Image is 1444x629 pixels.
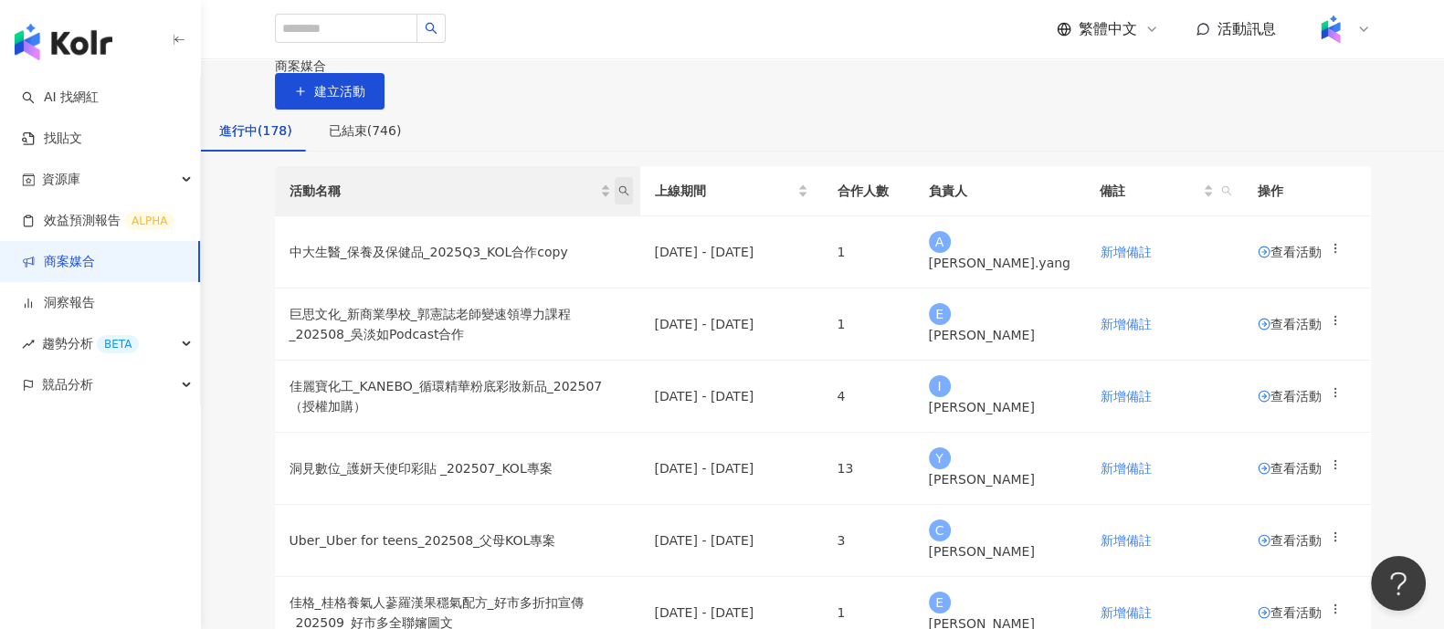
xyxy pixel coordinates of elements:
[1371,556,1426,611] iframe: Help Scout Beacon - Open
[425,22,437,35] span: search
[329,121,402,141] div: 已結束(746)
[275,73,385,110] button: 建立活動
[1085,166,1243,216] th: 備註
[1258,533,1322,548] a: 查看活動
[1258,534,1322,547] span: 查看活動
[929,541,1070,561] div: [PERSON_NAME]
[640,505,823,577] td: [DATE] - [DATE]
[275,216,640,288] td: 中大生醫_保養及保健品_2025Q3_KOL合作copy
[1217,177,1236,204] span: search
[929,253,1070,273] div: [PERSON_NAME].yang
[1258,606,1322,619] span: 查看活動
[314,84,365,99] span: 建立活動
[290,181,596,201] span: 活動名稱
[1313,12,1348,47] img: Kolr%20app%20icon%20%281%29.png
[1101,461,1152,476] span: 新增備註
[935,304,943,324] span: E
[823,433,914,505] td: 13
[1258,246,1322,258] span: 查看活動
[935,232,944,252] span: A
[275,84,385,99] a: 建立活動
[1258,245,1322,259] a: 查看活動
[1100,522,1153,559] button: 新增備註
[1243,166,1371,216] th: 操作
[1258,317,1322,331] a: 查看活動
[1258,389,1322,404] a: 查看活動
[914,166,1085,216] th: 負責人
[1217,20,1276,37] span: 活動訊息
[640,433,823,505] td: [DATE] - [DATE]
[618,185,629,196] span: search
[1258,605,1322,620] a: 查看活動
[1101,245,1152,259] span: 新增備註
[22,212,174,230] a: 效益預測報告ALPHA
[1100,234,1153,270] button: 新增備註
[1101,605,1152,620] span: 新增備註
[1101,317,1152,331] span: 新增備註
[275,433,640,505] td: 洞⾒數位_護妍天使印彩貼 _202507_KOL專案
[22,338,35,351] span: rise
[275,166,640,216] th: 活動名稱
[275,288,640,361] td: 巨思文化_新商業學校_郭憲誌老師變速領導力課程_202508_吳淡如Podcast合作
[97,335,139,353] div: BETA
[823,361,914,433] td: 4
[640,216,823,288] td: [DATE] - [DATE]
[275,361,640,433] td: 佳麗寶化工_KANEBO_循環精華粉底彩妝新品_202507（授權加購）
[1258,461,1322,476] a: 查看活動
[42,159,80,200] span: 資源庫
[1100,181,1199,201] span: 備註
[655,181,794,201] span: 上線期間
[1101,389,1152,404] span: 新增備註
[22,130,82,148] a: 找貼文
[1100,378,1153,414] button: 新增備註
[935,520,944,540] span: C
[929,325,1070,345] div: [PERSON_NAME]
[1079,19,1137,39] span: 繁體中文
[823,216,914,288] td: 1
[219,121,292,141] div: 進行中(178)
[15,24,112,60] img: logo
[22,89,99,107] a: searchAI 找網紅
[935,448,943,468] span: Y
[275,505,640,577] td: Uber_Uber for teens_202508_父母KOL專案
[929,397,1070,417] div: [PERSON_NAME]
[1258,462,1322,475] span: 查看活動
[823,505,914,577] td: 3
[1100,306,1153,342] button: 新增備註
[615,177,633,204] span: search
[1100,450,1153,487] button: 新增備註
[22,294,95,312] a: 洞察報告
[929,469,1070,489] div: [PERSON_NAME]
[42,323,139,364] span: 趨勢分析
[22,253,95,271] a: 商案媒合
[640,361,823,433] td: [DATE] - [DATE]
[935,592,943,613] span: E
[640,288,823,361] td: [DATE] - [DATE]
[42,364,93,405] span: 競品分析
[275,58,1371,73] div: 商案媒合
[823,288,914,361] td: 1
[937,376,941,396] span: I
[1258,318,1322,330] span: 查看活動
[1258,390,1322,403] span: 查看活動
[1221,185,1232,196] span: search
[823,166,914,216] th: 合作人數
[1101,533,1152,548] span: 新增備註
[640,166,823,216] th: 上線期間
